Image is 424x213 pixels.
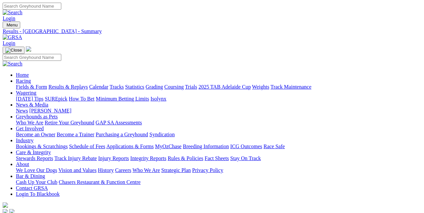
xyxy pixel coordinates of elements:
[69,96,95,102] a: How To Bet
[59,179,140,185] a: Chasers Restaurant & Function Centre
[16,144,68,149] a: Bookings & Scratchings
[16,144,421,149] div: Industry
[16,149,51,155] a: Care & Integrity
[16,96,43,102] a: [DATE] Tips
[155,144,182,149] a: MyOzChase
[3,47,25,54] button: Toggle navigation
[16,132,421,138] div: Get Involved
[16,179,57,185] a: Cash Up Your Club
[192,167,223,173] a: Privacy Policy
[16,72,29,78] a: Home
[16,155,421,161] div: Care & Integrity
[96,120,142,125] a: GAP SA Assessments
[98,155,129,161] a: Injury Reports
[205,155,229,161] a: Fact Sheets
[16,120,43,125] a: Who We Are
[89,84,108,90] a: Calendar
[150,96,166,102] a: Isolynx
[198,84,251,90] a: 2025 TAB Adelaide Cup
[271,84,311,90] a: Track Maintenance
[16,114,58,119] a: Greyhounds as Pets
[3,202,8,208] img: logo-grsa-white.png
[16,191,60,197] a: Login To Blackbook
[54,155,97,161] a: Track Injury Rebate
[96,96,149,102] a: Minimum Betting Limits
[16,108,28,113] a: News
[185,84,197,90] a: Trials
[3,28,421,34] a: Results - [GEOGRAPHIC_DATA] - Summary
[69,144,105,149] a: Schedule of Fees
[230,144,262,149] a: ICG Outcomes
[263,144,285,149] a: Race Safe
[16,90,36,96] a: Wagering
[132,167,160,173] a: Who We Are
[16,84,47,90] a: Fields & Form
[5,48,22,53] img: Close
[16,155,53,161] a: Stewards Reports
[3,61,23,67] img: Search
[252,84,269,90] a: Weights
[7,22,18,27] span: Menu
[3,21,20,28] button: Toggle navigation
[16,161,29,167] a: About
[16,185,48,191] a: Contact GRSA
[16,138,33,143] a: Industry
[168,155,203,161] a: Rules & Policies
[3,16,15,21] a: Login
[45,120,94,125] a: Retire Your Greyhound
[183,144,229,149] a: Breeding Information
[146,84,163,90] a: Grading
[57,132,94,137] a: Become a Trainer
[16,173,45,179] a: Bar & Dining
[161,167,191,173] a: Strategic Plan
[16,132,55,137] a: Become an Owner
[45,96,67,102] a: SUREpick
[29,108,71,113] a: [PERSON_NAME]
[164,84,184,90] a: Coursing
[16,167,421,173] div: About
[3,40,15,46] a: Login
[230,155,261,161] a: Stay On Track
[106,144,154,149] a: Applications & Forms
[110,84,124,90] a: Tracks
[16,108,421,114] div: News & Media
[16,179,421,185] div: Bar & Dining
[16,78,31,84] a: Racing
[16,167,57,173] a: We Love Our Dogs
[16,84,421,90] div: Racing
[98,167,114,173] a: History
[130,155,166,161] a: Integrity Reports
[3,34,22,40] img: GRSA
[3,54,61,61] input: Search
[16,120,421,126] div: Greyhounds as Pets
[58,167,96,173] a: Vision and Values
[3,3,61,10] input: Search
[48,84,88,90] a: Results & Replays
[16,102,48,107] a: News & Media
[16,126,44,131] a: Get Involved
[149,132,175,137] a: Syndication
[3,10,23,16] img: Search
[115,167,131,173] a: Careers
[125,84,144,90] a: Statistics
[96,132,148,137] a: Purchasing a Greyhound
[16,96,421,102] div: Wagering
[26,46,31,52] img: logo-grsa-white.png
